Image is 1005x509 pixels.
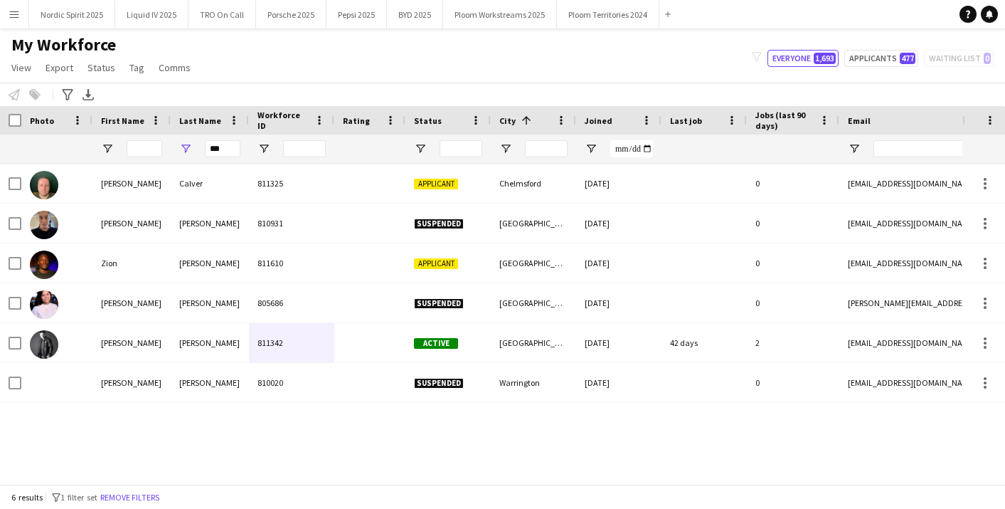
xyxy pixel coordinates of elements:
[87,61,115,74] span: Status
[153,58,196,77] a: Comms
[171,164,249,203] div: Calver
[124,58,150,77] a: Tag
[747,283,839,322] div: 0
[576,204,661,243] div: [DATE]
[179,115,221,126] span: Last Name
[491,323,576,362] div: [GEOGRAPHIC_DATA]
[30,251,58,279] img: Zion Smith-Callender
[101,142,114,155] button: Open Filter Menu
[257,142,270,155] button: Open Filter Menu
[92,323,171,362] div: [PERSON_NAME]
[171,204,249,243] div: [PERSON_NAME]
[171,363,249,402] div: [PERSON_NAME]
[661,323,747,362] div: 42 days
[257,110,309,131] span: Workforce ID
[80,86,97,103] app-action-btn: Export XLSX
[159,61,191,74] span: Comms
[414,219,464,229] span: Suspended
[46,61,73,74] span: Export
[249,323,334,362] div: 811342
[59,86,76,103] app-action-btn: Advanced filters
[171,283,249,322] div: [PERSON_NAME]
[414,338,458,349] span: Active
[443,1,557,28] button: Ploom Workstreams 2025
[40,58,79,77] a: Export
[11,61,31,74] span: View
[414,115,442,126] span: Status
[171,323,249,362] div: [PERSON_NAME]
[92,243,171,283] div: Zion
[585,115,612,126] span: Joined
[747,204,839,243] div: 0
[525,140,568,157] input: City Filter Input
[576,164,661,203] div: [DATE]
[414,298,464,309] span: Suspended
[343,115,370,126] span: Rating
[491,283,576,322] div: [GEOGRAPHIC_DATA]
[283,140,326,157] input: Workforce ID Filter Input
[129,61,144,74] span: Tag
[115,1,188,28] button: Liquid IV 2025
[767,50,839,67] button: Everyone1,693
[256,1,326,28] button: Porsche 2025
[171,243,249,283] div: [PERSON_NAME]
[491,204,576,243] div: [GEOGRAPHIC_DATA]
[249,164,334,203] div: 811325
[576,243,661,283] div: [DATE]
[414,179,458,189] span: Applicant
[29,1,115,28] button: Nordic Spirit 2025
[30,115,54,126] span: Photo
[60,492,97,503] span: 1 filter set
[11,34,116,56] span: My Workforce
[92,283,171,322] div: [PERSON_NAME]
[92,363,171,402] div: [PERSON_NAME]
[414,142,427,155] button: Open Filter Menu
[414,378,464,389] span: Suspended
[844,50,918,67] button: Applicants477
[387,1,443,28] button: BYD 2025
[670,115,702,126] span: Last job
[30,211,58,239] img: Holly Calvert
[576,283,661,322] div: [DATE]
[755,110,814,131] span: Jobs (last 90 days)
[249,204,334,243] div: 810931
[6,58,37,77] a: View
[414,258,458,269] span: Applicant
[249,243,334,283] div: 811610
[30,290,58,319] img: Lucy Caldwell
[610,140,653,157] input: Joined Filter Input
[30,171,58,199] img: Ian Calver
[97,490,162,505] button: Remove filters
[101,115,144,126] span: First Name
[848,142,861,155] button: Open Filter Menu
[585,142,597,155] button: Open Filter Menu
[576,323,661,362] div: [DATE]
[557,1,659,28] button: Ploom Territories 2024
[747,164,839,203] div: 0
[188,1,256,28] button: TRO On Call
[491,243,576,283] div: [GEOGRAPHIC_DATA]
[491,363,576,402] div: Warrington
[30,330,58,359] img: Andrew Calderwood
[92,164,171,203] div: [PERSON_NAME]
[249,283,334,322] div: 805686
[576,363,661,402] div: [DATE]
[179,142,192,155] button: Open Filter Menu
[92,204,171,243] div: [PERSON_NAME]
[848,115,871,126] span: Email
[127,140,162,157] input: First Name Filter Input
[491,164,576,203] div: Chelmsford
[499,115,516,126] span: City
[747,243,839,283] div: 0
[82,58,121,77] a: Status
[326,1,387,28] button: Pepsi 2025
[747,323,839,362] div: 2
[249,363,334,402] div: 810020
[814,53,836,64] span: 1,693
[499,142,512,155] button: Open Filter Menu
[900,53,915,64] span: 477
[747,363,839,402] div: 0
[440,140,482,157] input: Status Filter Input
[205,140,240,157] input: Last Name Filter Input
